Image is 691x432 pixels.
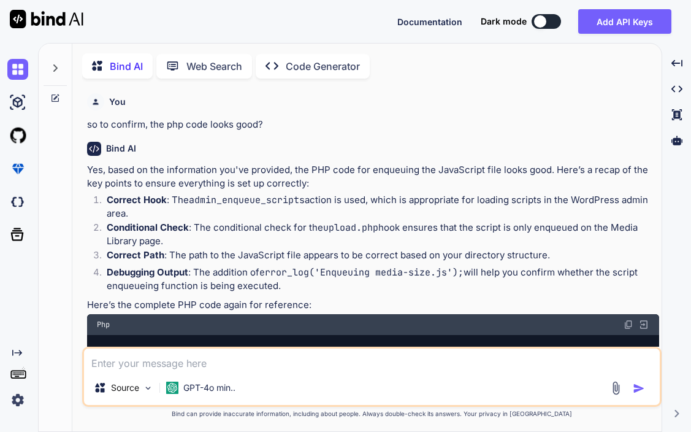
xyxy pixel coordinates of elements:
[107,266,659,293] p: : The addition of will help you confirm whether the script enqueueing function is being executed.
[87,298,659,312] p: Here’s the complete PHP code again for reference:
[111,382,139,394] p: Source
[609,381,623,395] img: attachment
[578,9,671,34] button: Add API Keys
[82,409,662,418] p: Bind can provide inaccurate information, including about people. Always double-check its answers....
[189,194,305,206] code: admin_enqueue_scripts
[286,59,360,74] p: Code Generator
[397,17,462,27] span: Documentation
[97,320,110,330] span: Php
[106,142,136,155] h6: Bind AI
[87,118,659,132] p: so to confirm, the php code looks good?
[10,10,83,28] img: Bind AI
[624,320,633,330] img: copy
[323,222,378,234] code: upload.php
[7,390,28,411] img: settings
[633,382,645,395] img: icon
[397,15,462,28] button: Documentation
[481,15,527,28] span: Dark mode
[7,191,28,212] img: darkCloudIdeIcon
[107,194,167,206] strong: Correct Hook
[110,59,143,74] p: Bind AI
[87,163,659,191] p: Yes, based on the information you've provided, the PHP code for enqueuing the JavaScript file loo...
[7,92,28,113] img: ai-studio
[638,319,649,330] img: Open in Browser
[107,249,164,261] strong: Correct Path
[166,382,178,394] img: GPT-4o mini
[107,222,189,233] strong: Conditional Check
[109,96,126,108] h6: You
[7,59,28,80] img: chat
[97,345,122,357] span: <?php
[259,266,464,279] code: error_log('Enqueuing media-size.js');
[107,266,188,278] strong: Debugging Output
[107,249,659,263] p: : The path to the JavaScript file appears to be correct based on your directory structure.
[143,383,153,393] img: Pick Models
[186,59,242,74] p: Web Search
[107,221,659,249] p: : The conditional check for the hook ensures that the script is only enqueued on the Media Librar...
[7,158,28,179] img: premium
[7,125,28,146] img: githubLight
[107,193,659,221] p: : The action is used, which is appropriate for loading scripts in the WordPress admin area.
[183,382,235,394] p: GPT-4o min..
